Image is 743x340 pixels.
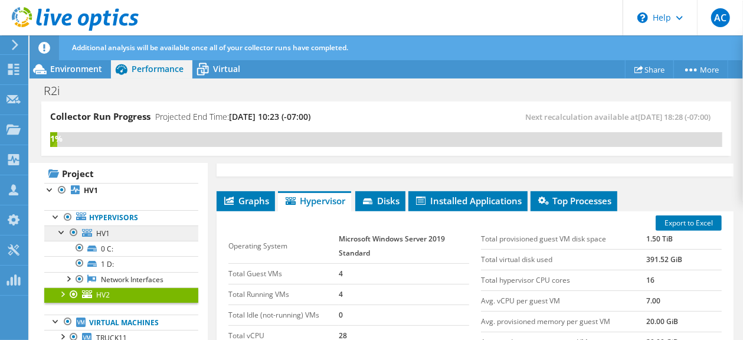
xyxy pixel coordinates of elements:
td: Total Guest VMs [228,263,338,284]
td: Microsoft Windows Server 2019 Standard [339,229,469,264]
td: Total virtual disk used [481,249,646,270]
a: HV2 [44,287,198,303]
a: Share [625,60,674,79]
td: 1.50 TiB [646,229,722,250]
h4: Projected End Time: [155,110,310,123]
span: [DATE] 10:23 (-07:00) [229,111,310,122]
span: Environment [50,63,102,74]
a: 0 C: [44,241,198,256]
h1: R2i [38,84,78,97]
td: Avg. vCPU per guest VM [481,290,646,311]
a: More [673,60,728,79]
td: Total provisioned guest VM disk space [481,229,646,250]
td: 391.52 GiB [646,249,722,270]
span: HV2 [96,290,110,300]
span: Virtual [213,63,240,74]
span: Graphs [222,195,269,207]
a: Hypervisors [44,210,198,225]
td: Total Idle (not-running) VMs [228,305,338,325]
td: 0 [339,305,469,325]
a: Project [44,164,198,183]
span: Next recalculation available at [525,112,716,122]
a: 1 D: [44,256,198,272]
span: Additional analysis will be available once all of your collector runs have completed. [72,42,348,53]
a: HV1 [44,183,198,198]
div: 1% [50,132,57,145]
span: Top Processes [536,195,611,207]
span: Performance [132,63,184,74]
a: Virtual Machines [44,315,198,330]
a: Network Interfaces [44,272,198,287]
span: Hypervisor [284,195,345,207]
td: Total hypervisor CPU cores [481,270,646,290]
span: Disks [361,195,400,207]
svg: \n [637,12,648,23]
td: 4 [339,263,469,284]
span: Installed Applications [414,195,522,207]
b: HV1 [84,185,98,195]
td: 16 [646,270,722,290]
td: 20.00 GiB [646,311,722,332]
td: 7.00 [646,290,722,311]
span: [DATE] 18:28 (-07:00) [638,112,711,122]
td: 4 [339,284,469,305]
td: Avg. provisioned memory per guest VM [481,311,646,332]
a: HV1 [44,225,198,241]
span: HV1 [96,228,110,238]
td: Operating System [228,229,338,264]
a: Export to Excel [656,215,722,231]
span: AC [711,8,730,27]
td: Total Running VMs [228,284,338,305]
